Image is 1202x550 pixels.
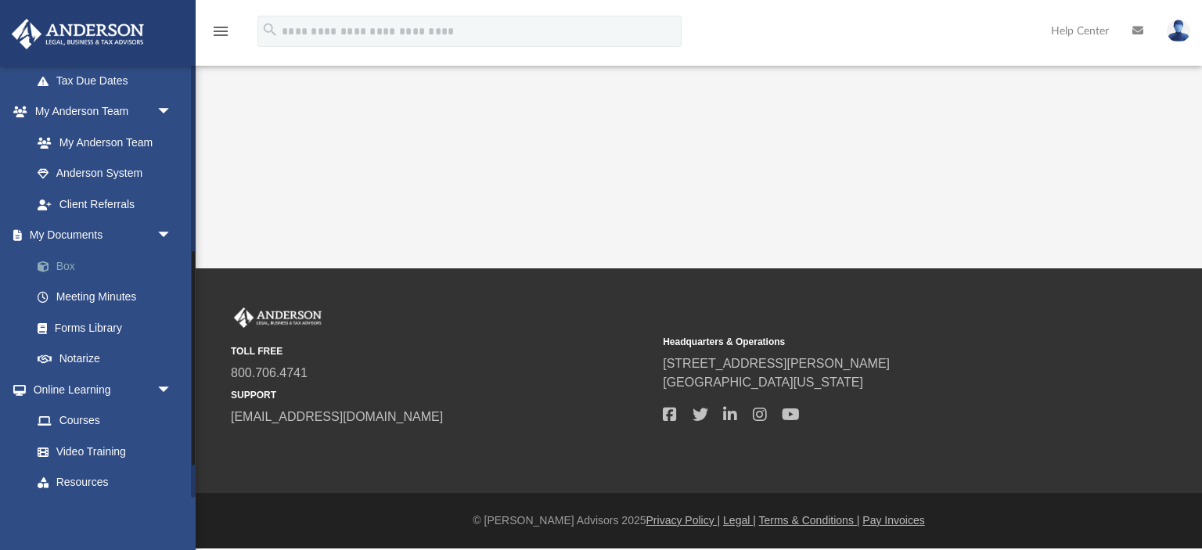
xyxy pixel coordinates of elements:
img: User Pic [1167,20,1190,42]
a: Forms Library [22,312,188,343]
i: search [261,21,279,38]
img: Anderson Advisors Platinum Portal [7,19,149,49]
i: menu [211,22,230,41]
a: menu [211,30,230,41]
div: © [PERSON_NAME] Advisors 2025 [196,512,1202,529]
a: Anderson System [22,158,188,189]
small: TOLL FREE [231,344,652,358]
a: [EMAIL_ADDRESS][DOMAIN_NAME] [231,410,443,423]
a: Terms & Conditions | [759,514,860,527]
a: Notarize [22,343,196,375]
a: My Anderson Teamarrow_drop_down [11,96,188,128]
a: Legal | [723,514,756,527]
span: arrow_drop_down [157,96,188,128]
a: My Documentsarrow_drop_down [11,220,196,251]
a: Video Training [22,436,180,467]
a: Resources [22,467,188,498]
span: arrow_drop_down [157,374,188,406]
a: [STREET_ADDRESS][PERSON_NAME] [663,357,890,370]
a: Box [22,250,196,282]
small: SUPPORT [231,388,652,402]
a: Courses [22,405,188,437]
a: Client Referrals [22,189,188,220]
small: Headquarters & Operations [663,335,1084,349]
a: Meeting Minutes [22,282,196,313]
a: 800.706.4741 [231,366,308,379]
img: Anderson Advisors Platinum Portal [231,307,325,328]
a: Online Learningarrow_drop_down [11,374,188,405]
span: arrow_drop_down [157,220,188,252]
a: My Anderson Team [22,127,180,158]
a: Pay Invoices [862,514,924,527]
a: Privacy Policy | [646,514,721,527]
a: [GEOGRAPHIC_DATA][US_STATE] [663,376,863,389]
a: Tax Due Dates [22,65,196,96]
